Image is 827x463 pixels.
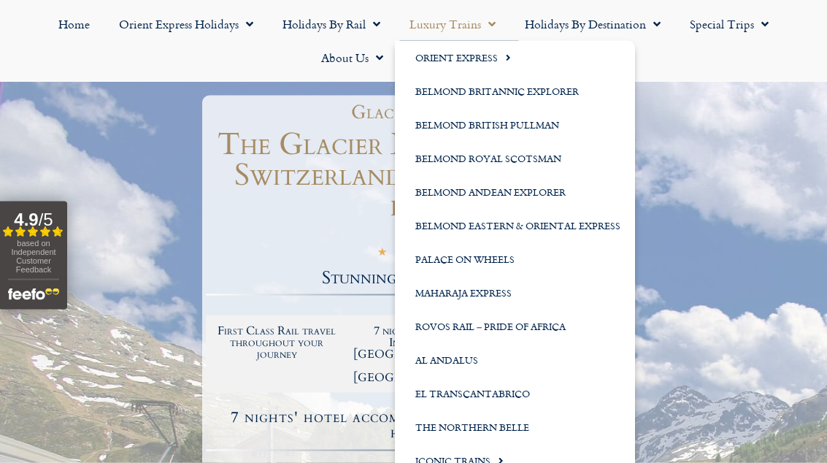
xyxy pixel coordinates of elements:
[215,325,339,360] h2: First Class Rail travel throughout your journey
[395,377,635,410] a: El Transcantabrico
[395,175,635,209] a: Belmond Andean Explorer
[395,142,635,175] a: Belmond Royal Scotsman
[395,410,635,444] a: The Northern Belle
[395,74,635,108] a: Belmond Britannic Explorer
[395,242,635,276] a: Palace on Wheels
[307,41,398,74] a: About Us
[395,276,635,310] a: Maharaja Express
[268,7,395,41] a: Holidays by Rail
[395,7,510,41] a: Luxury Trains
[395,41,635,74] a: Orient Express
[353,325,477,383] h2: 7 nights / 8 days Inc. Chur, [GEOGRAPHIC_DATA] & [GEOGRAPHIC_DATA]
[7,7,820,74] nav: Menu
[675,7,783,41] a: Special Trips
[377,245,454,261] div: 5/5
[377,247,387,261] i: ★
[394,247,404,261] i: ★
[104,7,268,41] a: Orient Express Holidays
[44,7,104,41] a: Home
[206,269,626,287] h2: Stunning Swiss Scenery
[510,7,675,41] a: Holidays by Destination
[395,343,635,377] a: Al Andalus
[213,103,618,122] h1: Glacier Express
[206,129,626,221] h1: The Glacier Express & Scenic Switzerland by First Class rail
[208,410,623,440] h4: 7 nights' hotel accommodation at highly-rated hotels
[395,310,635,343] a: Rovos Rail – Pride of Africa
[395,209,635,242] a: Belmond Eastern & Oriental Express
[395,108,635,142] a: Belmond British Pullman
